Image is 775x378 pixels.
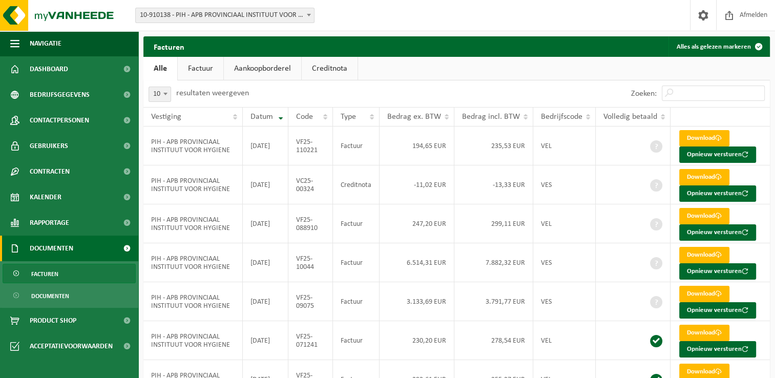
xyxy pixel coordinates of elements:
[243,243,288,282] td: [DATE]
[243,321,288,360] td: [DATE]
[679,169,729,185] a: Download
[143,127,243,165] td: PIH - APB PROVINCIAAL INSTITUUT VOOR HYGIENE
[679,263,756,280] button: Opnieuw versturen
[30,308,76,333] span: Product Shop
[541,113,582,121] span: Bedrijfscode
[380,165,454,204] td: -11,02 EUR
[679,302,756,319] button: Opnieuw versturen
[296,113,313,121] span: Code
[462,113,520,121] span: Bedrag incl. BTW
[288,127,333,165] td: VF25-110221
[333,282,380,321] td: Factuur
[603,113,657,121] span: Volledig betaald
[679,247,729,263] a: Download
[31,264,58,284] span: Facturen
[380,127,454,165] td: 194,65 EUR
[454,165,533,204] td: -13,33 EUR
[30,159,70,184] span: Contracten
[533,165,596,204] td: VES
[30,333,113,359] span: Acceptatievoorwaarden
[333,165,380,204] td: Creditnota
[30,82,90,108] span: Bedrijfsgegevens
[151,113,181,121] span: Vestiging
[176,89,249,97] label: resultaten weergeven
[533,204,596,243] td: VEL
[30,56,68,82] span: Dashboard
[30,133,68,159] span: Gebruikers
[380,204,454,243] td: 247,20 EUR
[454,321,533,360] td: 278,54 EUR
[143,165,243,204] td: PIH - APB PROVINCIAAL INSTITUUT VOOR HYGIENE
[30,210,69,236] span: Rapportage
[243,127,288,165] td: [DATE]
[288,165,333,204] td: VC25-00324
[333,204,380,243] td: Factuur
[224,57,301,80] a: Aankoopborderel
[178,57,223,80] a: Factuur
[243,282,288,321] td: [DATE]
[3,286,136,305] a: Documenten
[3,264,136,283] a: Facturen
[302,57,358,80] a: Creditnota
[533,282,596,321] td: VES
[288,321,333,360] td: VF25-071241
[143,321,243,360] td: PIH - APB PROVINCIAAL INSTITUUT VOOR HYGIENE
[679,185,756,202] button: Opnieuw versturen
[250,113,273,121] span: Datum
[533,321,596,360] td: VEL
[243,165,288,204] td: [DATE]
[679,208,729,224] a: Download
[454,282,533,321] td: 3.791,77 EUR
[143,243,243,282] td: PIH - APB PROVINCIAAL INSTITUUT VOOR HYGIENE
[243,204,288,243] td: [DATE]
[288,282,333,321] td: VF25-09075
[30,184,61,210] span: Kalender
[341,113,356,121] span: Type
[380,321,454,360] td: 230,20 EUR
[533,243,596,282] td: VES
[533,127,596,165] td: VEL
[143,282,243,321] td: PIH - APB PROVINCIAAL INSTITUUT VOOR HYGIENE
[679,130,729,146] a: Download
[454,243,533,282] td: 7.882,32 EUR
[135,8,315,23] span: 10-910138 - PIH - APB PROVINCIAAL INSTITUUT VOOR HYGIENE - ANTWERPEN
[30,236,73,261] span: Documenten
[380,243,454,282] td: 6.514,31 EUR
[679,325,729,341] a: Download
[631,90,657,98] label: Zoeken:
[31,286,69,306] span: Documenten
[454,204,533,243] td: 299,11 EUR
[30,108,89,133] span: Contactpersonen
[143,57,177,80] a: Alle
[288,204,333,243] td: VF25-088910
[143,36,195,56] h2: Facturen
[333,321,380,360] td: Factuur
[149,87,171,101] span: 10
[668,36,769,57] button: Alles als gelezen markeren
[679,224,756,241] button: Opnieuw versturen
[387,113,441,121] span: Bedrag ex. BTW
[30,31,61,56] span: Navigatie
[136,8,314,23] span: 10-910138 - PIH - APB PROVINCIAAL INSTITUUT VOOR HYGIENE - ANTWERPEN
[143,204,243,243] td: PIH - APB PROVINCIAAL INSTITUUT VOOR HYGIENE
[454,127,533,165] td: 235,53 EUR
[679,341,756,358] button: Opnieuw versturen
[380,282,454,321] td: 3.133,69 EUR
[679,146,756,163] button: Opnieuw versturen
[333,243,380,282] td: Factuur
[288,243,333,282] td: VF25-10044
[333,127,380,165] td: Factuur
[679,286,729,302] a: Download
[149,87,171,102] span: 10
